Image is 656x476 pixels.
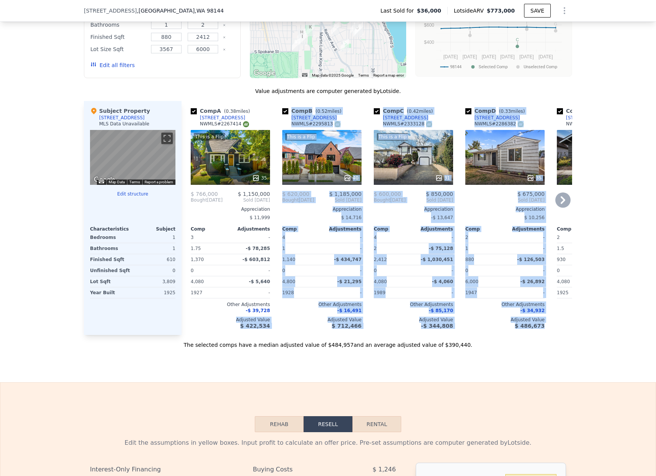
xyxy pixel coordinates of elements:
[465,115,520,121] a: [STREET_ADDRESS]
[191,268,194,273] span: 0
[133,226,175,232] div: Subject
[374,317,453,323] div: Adjusted Value
[429,246,453,251] span: -$ 75,128
[323,232,362,243] div: -
[134,265,175,276] div: 0
[374,206,453,212] div: Appreciation
[557,317,636,323] div: Adjusted Value
[557,107,619,115] div: Comp E
[252,68,277,78] img: Google
[431,215,453,220] span: -$ 13,647
[518,121,524,127] img: NWMLS Logo
[240,323,270,329] span: $ 422,534
[99,180,104,183] button: Keyboard shortcuts
[557,279,570,284] span: 4,080
[282,317,362,323] div: Adjusted Value
[444,54,458,59] text: [DATE]
[282,206,362,212] div: Appreciation
[566,121,615,127] div: NWMLS # 2331341
[191,107,253,115] div: Comp A
[465,268,468,273] span: 0
[134,276,175,287] div: 3,809
[408,109,419,114] span: 0.42
[282,268,285,273] span: 0
[232,265,270,276] div: -
[230,226,270,232] div: Adjustments
[374,235,377,240] span: 4
[134,243,175,254] div: 1
[323,287,362,298] div: -
[137,7,224,14] span: , [GEOGRAPHIC_DATA]
[312,109,344,114] span: ( miles)
[557,3,572,18] button: Show Options
[90,191,175,197] button: Edit structure
[297,29,306,42] div: 3315 25th Ave S
[554,22,558,26] text: G
[90,107,150,115] div: Subject Property
[520,308,545,313] span: -$ 34,932
[161,133,173,144] button: Toggle fullscreen view
[191,301,270,308] div: Other Adjustments
[90,226,133,232] div: Characteristics
[90,243,131,254] div: Bathrooms
[417,7,441,14] span: $36,000
[435,174,450,182] div: 31
[282,301,362,308] div: Other Adjustments
[191,197,223,203] div: [DATE]
[487,8,515,14] span: $773,000
[282,279,295,284] span: 4,800
[374,287,412,298] div: 1989
[282,235,285,240] span: 4
[474,121,524,127] div: NWMLS # 2286382
[226,109,236,114] span: 0.38
[246,246,270,251] span: -$ 78,285
[506,265,545,276] div: -
[482,54,496,59] text: [DATE]
[355,22,363,35] div: 3221 36th Ave S
[374,197,390,203] span: Bought
[566,115,611,121] div: [STREET_ADDRESS]
[314,197,362,203] span: Sold [DATE]
[282,287,320,298] div: 1928
[557,235,560,240] span: 2
[90,19,146,30] div: Bathrooms
[380,7,417,14] span: Last Sold for
[465,243,503,254] div: 1
[415,232,453,243] div: -
[526,20,527,25] text: I
[306,23,315,36] div: 3220 Cheasty Blvd S
[353,24,362,37] div: 3232 35th Ave S
[223,24,226,27] button: Clear
[374,268,377,273] span: 0
[145,180,173,184] a: Report a problem
[506,243,545,254] div: -
[374,226,413,232] div: Comp
[282,226,322,232] div: Comp
[496,109,528,114] span: ( miles)
[557,243,595,254] div: 1.5
[84,7,137,14] span: [STREET_ADDRESS]
[90,44,146,54] div: Lot Size Sqft
[90,438,566,447] div: Edit the assumptions in yellow boxes. Input profit to calculate an offer price. Pre-set assumptio...
[516,37,519,42] text: C
[200,121,249,127] div: NWMLS # 2267414
[285,133,317,141] div: This is a Flip
[557,287,595,298] div: 1925
[520,279,545,284] span: -$ 26,892
[465,197,545,203] span: Sold [DATE]
[90,232,131,243] div: Bedrooms
[524,4,551,18] button: SAVE
[557,268,560,273] span: 0
[194,133,225,141] div: This is a Flip
[191,257,204,262] span: 1,370
[374,107,436,115] div: Comp C
[373,73,404,77] a: Report a map error
[432,279,453,284] span: -$ 4,060
[90,265,131,276] div: Unfinished Sqft
[221,109,253,114] span: ( miles)
[374,243,412,254] div: 2
[195,8,223,14] span: , WA 98144
[515,323,545,329] span: $ 486,673
[374,197,406,203] div: [DATE]
[223,197,270,203] span: Sold [DATE]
